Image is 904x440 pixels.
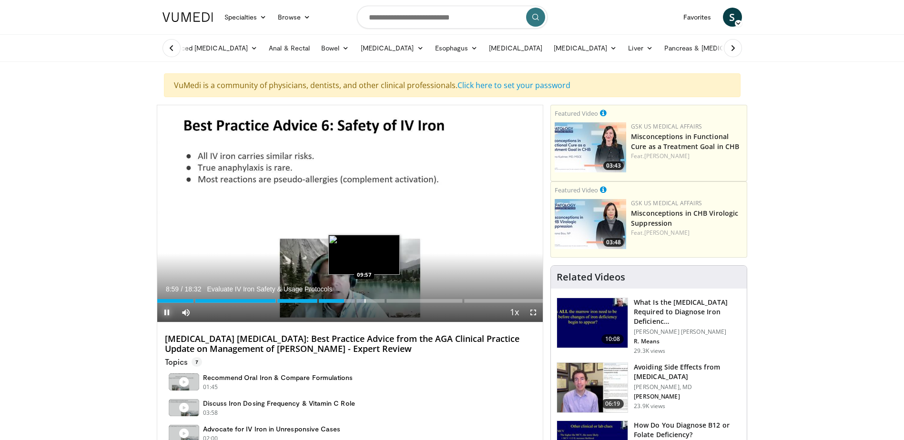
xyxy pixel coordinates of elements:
[631,132,739,151] a: Misconceptions in Functional Cure as a Treatment Goal in CHB
[176,303,195,322] button: Mute
[555,199,626,249] a: 03:48
[622,39,658,58] a: Liver
[723,8,742,27] a: S
[601,399,624,409] span: 06:19
[634,298,741,326] h3: What Is the [MEDICAL_DATA] Required to Diagnose Iron Deficienc…
[157,303,176,322] button: Pause
[678,8,717,27] a: Favorites
[555,109,598,118] small: Featured Video
[272,8,316,27] a: Browse
[203,383,218,391] p: 01:45
[659,39,770,58] a: Pancreas & [MEDICAL_DATA]
[181,285,183,293] span: /
[555,122,626,172] a: 03:43
[631,152,743,160] div: Feat.
[157,39,264,58] a: Advanced [MEDICAL_DATA]
[557,363,628,412] img: 6f9900f7-f6e7-4fd7-bcbb-2a1dc7b7d476.150x105_q85_crop-smart_upscale.jpg
[357,6,548,29] input: Search topics, interventions
[634,420,741,440] h3: How Do You Diagnose B12 or Folate Deficiency?
[634,383,741,391] p: [PERSON_NAME], MD
[555,199,626,249] img: 59d1e413-5879-4b2e-8b0a-b35c7ac1ec20.jpg.150x105_q85_crop-smart_upscale.jpg
[184,285,201,293] span: 18:32
[157,299,543,303] div: Progress Bar
[505,303,524,322] button: Playback Rate
[315,39,355,58] a: Bowel
[219,8,273,27] a: Specialties
[203,425,341,433] h4: Advocate for IV Iron in Unresponsive Cases
[634,328,741,336] p: [PERSON_NAME] [PERSON_NAME]
[557,271,625,283] h4: Related Videos
[524,303,543,322] button: Fullscreen
[548,39,622,58] a: [MEDICAL_DATA]
[203,409,218,417] p: 03:58
[165,357,202,367] p: Topics
[355,39,429,58] a: [MEDICAL_DATA]
[644,152,690,160] a: [PERSON_NAME]
[601,334,624,344] span: 10:08
[483,39,548,58] a: [MEDICAL_DATA]
[644,229,690,237] a: [PERSON_NAME]
[631,209,738,228] a: Misconceptions in CHB Virologic Suppression
[555,122,626,172] img: 946a363f-977e-482f-b70f-f1516cc744c3.jpg.150x105_q85_crop-smart_upscale.jpg
[557,298,628,348] img: 15adaf35-b496-4260-9f93-ea8e29d3ece7.150x105_q85_crop-smart_upscale.jpg
[192,357,202,367] span: 7
[166,285,179,293] span: 8:59
[164,73,741,97] div: VuMedi is a community of physicians, dentists, and other clinical professionals.
[328,235,400,275] img: image.jpeg
[634,347,665,355] p: 29.3K views
[631,122,702,130] a: GSK US Medical Affairs
[163,12,213,22] img: VuMedi Logo
[429,39,484,58] a: Esophagus
[557,362,741,413] a: 06:19 Avoiding Side Effects from [MEDICAL_DATA] [PERSON_NAME], MD [PERSON_NAME] 23.9K views
[634,393,741,400] p: [PERSON_NAME]
[634,402,665,410] p: 23.9K views
[207,285,332,293] span: Evaluate IV Iron Safety & Usage Protocols
[603,161,624,170] span: 03:43
[634,338,741,345] p: R. Means
[631,199,702,207] a: GSK US Medical Affairs
[634,362,741,381] h3: Avoiding Side Effects from [MEDICAL_DATA]
[157,105,543,322] video-js: Video Player
[555,186,598,194] small: Featured Video
[557,298,741,355] a: 10:08 What Is the [MEDICAL_DATA] Required to Diagnose Iron Deficienc… [PERSON_NAME] [PERSON_NAME]...
[203,399,355,408] h4: Discuss Iron Dosing Frequency & Vitamin C Role
[603,238,624,247] span: 03:48
[203,373,353,382] h4: Recommend Oral Iron & Compare Formulations
[263,39,315,58] a: Anal & Rectal
[457,80,570,90] a: Click here to set your password
[631,229,743,237] div: Feat.
[165,334,536,354] h4: [MEDICAL_DATA] [MEDICAL_DATA]: Best Practice Advice from the AGA Clinical Practice Update on Mana...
